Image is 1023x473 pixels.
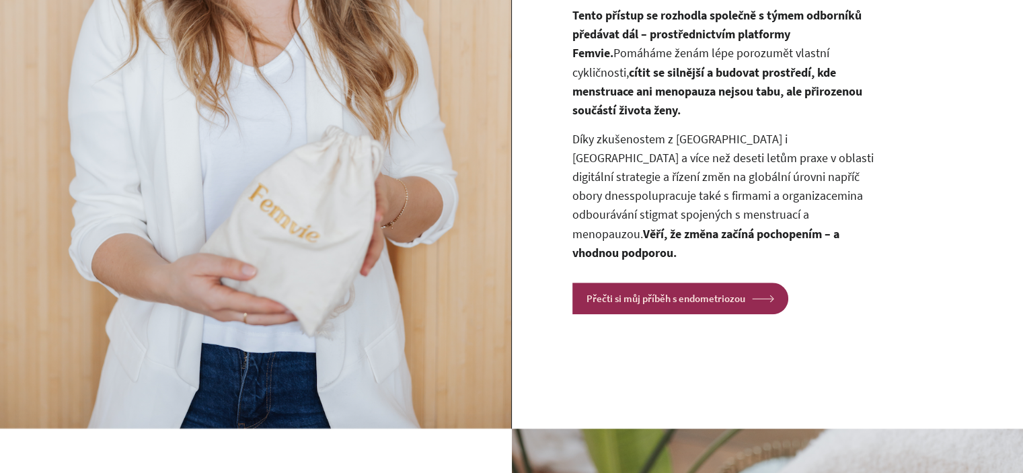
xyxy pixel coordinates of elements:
[572,6,882,120] p: Pomáháme ženám lépe porozumět vlastní cykličnosti,
[572,226,839,260] strong: Věří, že změna začíná pochopením – a vhodnou podporou.
[572,283,788,314] a: Přečti si můj příběh s endometriozou
[630,188,850,203] a: spolupracuje také s firmami a organizacemi
[572,130,882,262] p: Díky zkušenostem z [GEOGRAPHIC_DATA] i [GEOGRAPHIC_DATA] a více než deseti letům praxe v oblasti ...
[572,7,862,61] strong: Tento přístup se rozhodla společně s týmem odborníků předávat dál – prostřednictvím platformy Fem...
[572,65,862,118] strong: cítit se silnější a budovat prostředí, kde menstruace ani menopauza nejsou tabu, ale přirozenou s...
